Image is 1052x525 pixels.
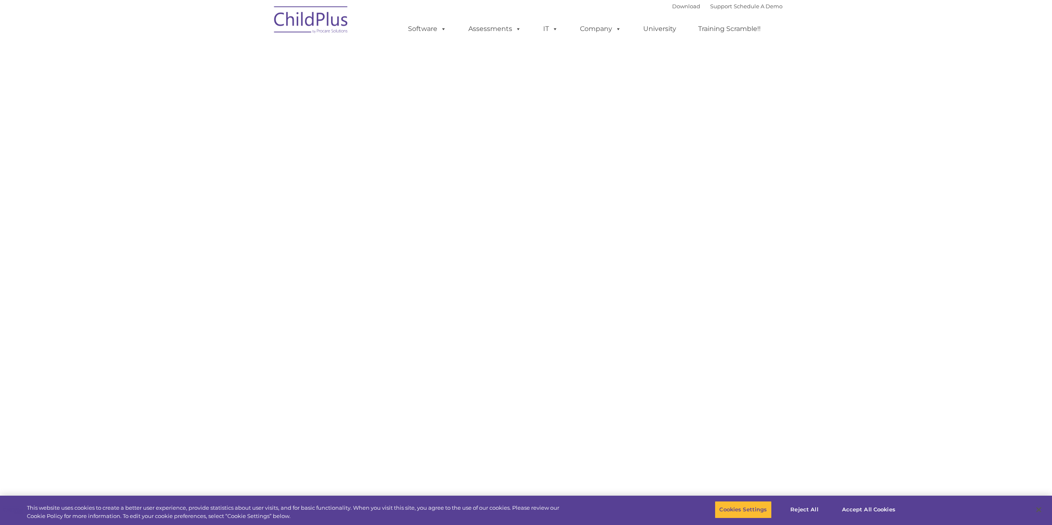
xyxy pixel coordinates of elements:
[672,3,782,10] font: |
[837,501,900,518] button: Accept All Cookies
[715,501,771,518] button: Cookies Settings
[400,21,455,37] a: Software
[734,3,782,10] a: Schedule A Demo
[27,504,579,520] div: This website uses cookies to create a better user experience, provide statistics about user visit...
[635,21,685,37] a: University
[270,0,353,42] img: ChildPlus by Procare Solutions
[672,3,700,10] a: Download
[460,21,530,37] a: Assessments
[535,21,566,37] a: IT
[276,144,776,518] iframe: Form 0
[779,501,830,518] button: Reject All
[1030,501,1048,519] button: Close
[710,3,732,10] a: Support
[572,21,630,37] a: Company
[690,21,769,37] a: Training Scramble!!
